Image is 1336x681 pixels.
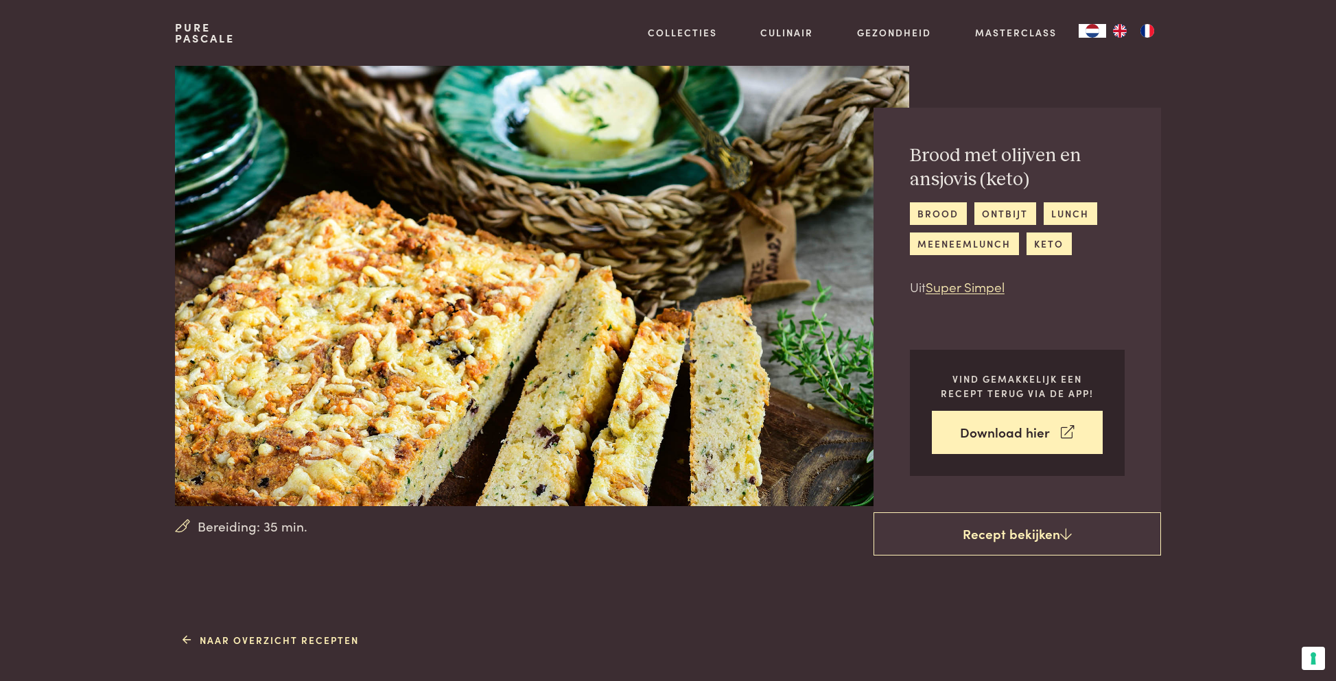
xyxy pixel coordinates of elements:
a: Culinair [760,25,813,40]
h2: Brood met olijven en ansjovis (keto) [910,144,1125,191]
a: meeneemlunch [910,232,1019,255]
a: FR [1134,24,1161,38]
a: Gezondheid [857,25,931,40]
a: Collecties [648,25,717,40]
ul: Language list [1106,24,1161,38]
div: Language [1079,24,1106,38]
img: Brood met olijven en ansjovis (keto) [175,66,909,506]
a: Download hier [932,411,1103,454]
a: Masterclass [975,25,1057,40]
a: keto [1027,232,1072,255]
a: lunch [1044,202,1097,225]
a: Naar overzicht recepten [183,633,359,647]
a: Recept bekijken [874,512,1161,556]
span: Bereiding: 35 min. [198,516,307,536]
aside: Language selected: Nederlands [1079,24,1161,38]
button: Uw voorkeuren voor toestemming voor trackingtechnologieën [1302,647,1325,670]
a: PurePascale [175,22,235,44]
p: Vind gemakkelijk een recept terug via de app! [932,372,1103,400]
p: Uit [910,277,1125,297]
a: Super Simpel [926,277,1005,296]
a: EN [1106,24,1134,38]
a: NL [1079,24,1106,38]
a: brood [910,202,967,225]
a: ontbijt [974,202,1036,225]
